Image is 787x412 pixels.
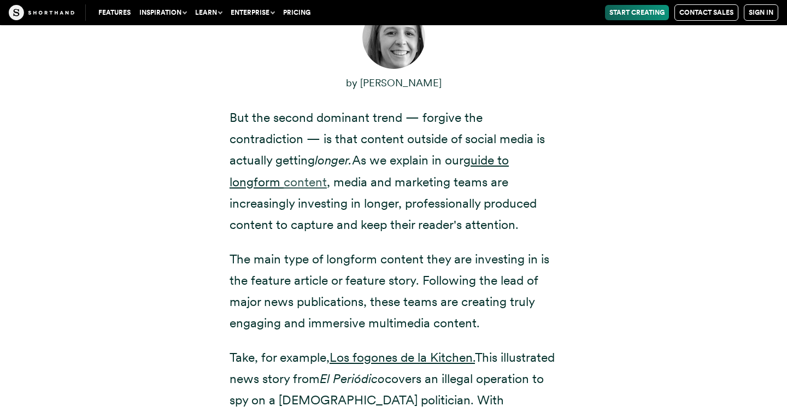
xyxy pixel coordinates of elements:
button: Enterprise [226,5,279,20]
a: Start Creating [605,5,669,20]
a: . [473,350,475,365]
button: Learn [191,5,226,20]
a: longform [230,174,280,190]
em: El Periódico [320,371,385,386]
a: Los fogones de la Kitchen [330,350,473,365]
a: Sign in [744,4,778,21]
a: content [284,174,327,190]
a: Features [94,5,135,20]
a: Pricing [279,5,315,20]
em: longer. [315,152,352,168]
span: by [PERSON_NAME] [346,76,442,89]
p: The main type of longform content they are investing in is the feature article or feature story. ... [230,249,557,334]
a: guide [463,152,494,168]
a: to [497,152,509,168]
img: The Craft [9,5,74,20]
a: Contact Sales [674,4,738,21]
button: Inspiration [135,5,191,20]
p: But the second dominant trend — forgive the contradiction — is that content outside of social med... [230,107,557,236]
